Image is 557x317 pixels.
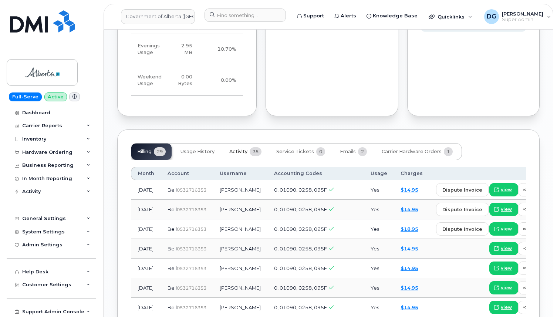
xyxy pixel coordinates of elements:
[329,9,361,23] a: Alerts
[213,200,267,219] td: [PERSON_NAME]
[131,239,161,259] td: [DATE]
[316,147,325,156] span: 0
[364,180,394,200] td: Yes
[501,265,512,272] span: view
[177,226,206,232] span: 0532716353
[250,147,261,156] span: 35
[489,203,518,216] a: view
[168,304,177,310] span: Bell
[501,226,512,232] span: view
[442,186,482,193] span: dispute invoice
[274,246,327,252] span: 0, 01090, 0258, 095F
[213,259,267,278] td: [PERSON_NAME]
[364,219,394,239] td: Yes
[168,226,177,232] span: Bell
[364,278,394,298] td: Yes
[501,304,512,311] span: view
[364,167,394,180] th: Usage
[267,167,364,180] th: Accounting Codes
[358,147,367,156] span: 2
[177,266,206,271] span: 0532716353
[177,285,206,291] span: 0532716353
[382,149,442,155] span: Carrier Hardware Orders
[213,219,267,239] td: [PERSON_NAME]
[401,187,418,193] a: $14.95
[502,17,543,23] span: Super Admin
[292,9,329,23] a: Support
[131,278,161,298] td: [DATE]
[168,265,177,271] span: Bell
[121,9,195,24] a: Government of Alberta (GOA)
[340,149,356,155] span: Emails
[131,34,168,65] td: Evenings Usage
[361,9,423,23] a: Knowledge Base
[131,65,168,96] td: Weekend Usage
[180,149,215,155] span: Usage History
[364,259,394,278] td: Yes
[131,219,161,239] td: [DATE]
[442,206,482,213] span: dispute invoice
[168,65,199,96] td: 0.00 Bytes
[401,206,418,212] a: $14.95
[489,262,518,275] a: view
[161,167,213,180] th: Account
[501,245,512,252] span: view
[303,12,324,20] span: Support
[131,167,161,180] th: Month
[489,183,518,196] a: view
[364,200,394,219] td: Yes
[438,14,465,20] span: Quicklinks
[401,226,418,232] a: $18.95
[489,301,518,314] a: view
[401,265,418,271] a: $14.95
[131,65,243,96] tr: Friday from 6:00pm to Monday 8:00am
[274,187,327,193] span: 0, 01090, 0258, 095F
[501,186,512,193] span: view
[436,203,489,216] button: dispute invoice
[274,226,327,232] span: 0, 01090, 0258, 095F
[423,9,477,24] div: Quicklinks
[436,183,489,196] button: dispute invoice
[131,259,161,278] td: [DATE]
[168,187,177,193] span: Bell
[401,285,418,291] a: $14.95
[489,222,518,236] a: view
[131,180,161,200] td: [DATE]
[177,246,206,252] span: 0532716353
[373,12,418,20] span: Knowledge Base
[177,187,206,193] span: 0532716353
[274,206,327,212] span: 0, 01090, 0258, 095F
[213,180,267,200] td: [PERSON_NAME]
[131,200,161,219] td: [DATE]
[502,11,543,17] span: [PERSON_NAME]
[168,246,177,252] span: Bell
[199,65,243,96] td: 0.00%
[364,239,394,259] td: Yes
[501,206,512,213] span: view
[213,278,267,298] td: [PERSON_NAME]
[479,9,556,24] div: Dmitrii Golovin
[168,206,177,212] span: Bell
[177,207,206,212] span: 0532716353
[199,34,243,65] td: 10.70%
[489,242,518,255] a: view
[401,246,418,252] a: $14.95
[274,265,327,271] span: 0, 01090, 0258, 095F
[341,12,356,20] span: Alerts
[489,281,518,294] a: view
[168,34,199,65] td: 2.95 MB
[168,285,177,291] span: Bell
[436,222,489,236] button: dispute invoice
[501,284,512,291] span: view
[274,285,327,291] span: 0, 01090, 0258, 095F
[177,305,206,310] span: 0532716353
[213,239,267,259] td: [PERSON_NAME]
[401,304,418,310] a: $14.95
[205,9,286,22] input: Find something...
[274,304,327,310] span: 0, 01090, 0258, 095F
[394,167,429,180] th: Charges
[487,12,496,21] span: DG
[444,147,453,156] span: 1
[213,167,267,180] th: Username
[131,34,243,65] tr: Weekdays from 6:00pm to 8:00am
